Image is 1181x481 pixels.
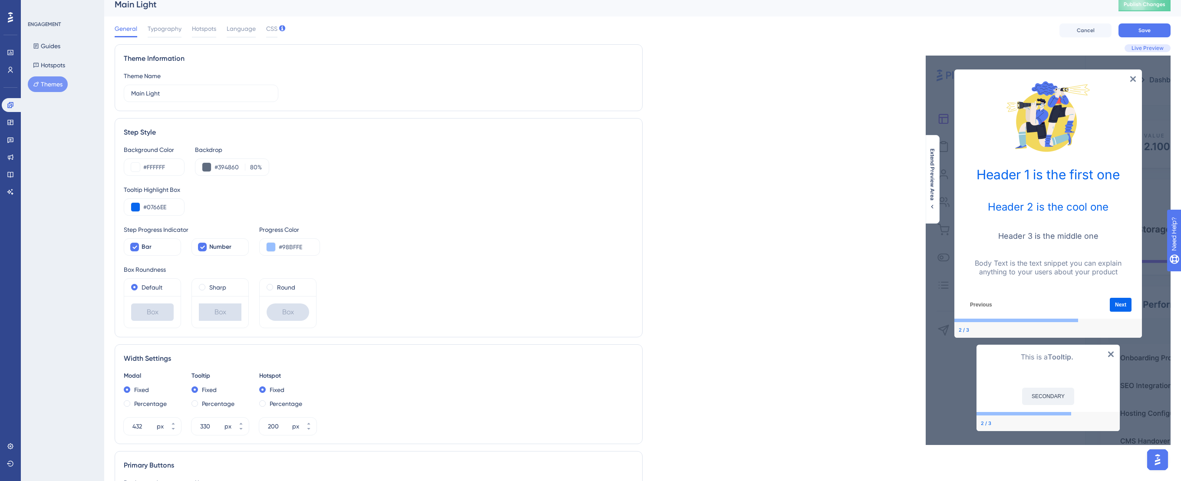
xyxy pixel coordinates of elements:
div: Box [199,303,241,321]
button: Cancel [1059,23,1112,37]
span: Bar [142,242,152,252]
button: Save [1118,23,1171,37]
button: Next [1110,298,1132,312]
div: Footer [954,322,1142,338]
input: px [132,421,155,432]
div: Footer [976,415,1120,431]
h1: Header 1 is the first one [968,167,1128,182]
label: Percentage [134,399,167,409]
div: Step Style [124,127,633,138]
span: Typography [148,23,181,34]
button: Guides [28,38,66,54]
h2: Header 2 is the cool one [968,201,1128,213]
b: Tooltip. [1048,353,1073,361]
div: Backdrop [195,145,269,155]
input: px [268,421,290,432]
button: SECONDARY [1022,388,1074,405]
label: Round [277,282,295,293]
span: Extend Preview Area [929,148,936,201]
p: This is a [990,352,1106,363]
div: Step 2 of 3 [981,420,991,427]
span: General [115,23,137,34]
div: Tooltip [191,371,249,381]
div: Progress Color [259,224,320,235]
input: % [248,162,257,172]
span: Cancel [1077,27,1095,34]
div: px [157,421,164,432]
div: px [292,421,299,432]
label: % [245,162,262,172]
label: Fixed [134,385,149,395]
span: Need Help? [20,2,54,13]
button: Themes [28,76,68,92]
p: Body Text is the text snippet you can explain anything to your users about your product [968,259,1128,276]
label: Percentage [202,399,234,409]
span: Number [209,242,231,252]
span: Save [1138,27,1151,34]
div: Modal [124,371,181,381]
div: Hotspot [259,371,317,381]
span: Hotspots [192,23,216,34]
label: Sharp [209,282,226,293]
div: Step 2 of 3 [959,326,969,333]
button: px [233,426,249,435]
div: Theme Name [124,71,161,81]
h3: Header 3 is the middle one [968,231,1128,240]
div: Close Preview [1130,76,1136,81]
span: Language [227,23,256,34]
span: Live Preview [1132,45,1164,52]
input: Theme Name [131,89,271,98]
label: Percentage [270,399,302,409]
div: Box Roundness [124,264,633,275]
div: ENGAGEMENT [28,21,61,28]
label: Fixed [202,385,217,395]
div: px [224,421,231,432]
button: px [165,426,181,435]
div: Tooltip Highlight Box [124,184,633,195]
button: px [301,426,317,435]
button: Extend Preview Area [925,148,939,210]
div: Primary Buttons [124,460,633,471]
div: Box [131,303,174,321]
button: Previous [965,298,997,312]
div: Width Settings [124,353,633,364]
label: Fixed [270,385,284,395]
button: px [165,418,181,426]
button: px [233,418,249,426]
div: Step Progress Indicator [124,224,249,235]
div: Close Preview [1108,351,1114,356]
button: px [301,418,317,426]
div: Theme Information [124,53,633,64]
input: px [200,421,223,432]
button: Hotspots [28,57,70,73]
span: CSS [266,23,277,34]
label: Default [142,282,162,293]
span: Publish Changes [1124,1,1165,8]
iframe: UserGuiding AI Assistant Launcher [1145,447,1171,473]
img: Modal Media [1005,73,1092,160]
div: Background Color [124,145,185,155]
div: Box [267,303,309,321]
